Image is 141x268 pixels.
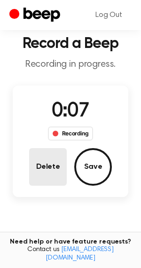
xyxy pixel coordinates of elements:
a: Beep [9,6,63,24]
button: Delete Audio Record [29,148,67,186]
a: Log Out [86,4,132,26]
div: Recording [48,126,94,141]
span: Contact us [6,246,135,262]
button: Save Audio Record [74,148,112,186]
h1: Record a Beep [8,36,133,51]
a: [EMAIL_ADDRESS][DOMAIN_NAME] [46,246,114,261]
p: Recording in progress. [8,59,133,71]
span: 0:07 [52,102,89,121]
